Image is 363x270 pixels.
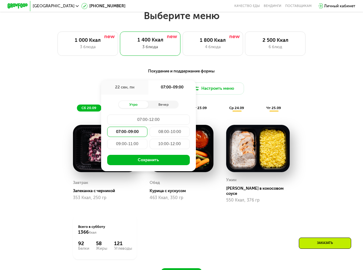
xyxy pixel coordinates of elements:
span: 1366 [78,229,89,235]
a: [PHONE_NUMBER] [81,3,126,9]
div: 353 Ккал, 250 гр [73,195,137,200]
div: 121 [114,240,132,246]
div: 09:00-11:00 [107,139,147,149]
div: 22 сен, пн [101,80,149,95]
div: Всего в субботу [78,224,132,235]
div: 3 блюда [125,44,175,50]
div: 463 Ккал, 350 гр [150,195,213,200]
div: Запеканка с черникой [73,188,141,193]
div: 550 Ккал, 376 гр [226,198,290,203]
div: 07:00-12:00 [107,115,190,125]
span: ср 24.09 [229,106,244,110]
div: 07:00-09:00 [107,127,147,137]
span: [GEOGRAPHIC_DATA] [33,4,74,8]
div: Похудение и поддержание формы [32,68,331,74]
div: [PERSON_NAME] в кокосовом соусе [226,186,294,196]
div: поставщикам [285,4,312,8]
div: Ужин [226,176,236,184]
div: 1 800 Ккал [188,37,238,43]
div: Белки [78,246,89,250]
div: Заказать [299,238,351,249]
span: Ккал [89,230,97,235]
div: 2 500 Ккал [250,37,300,43]
div: Углеводы [114,246,132,250]
span: сб 20.09 [81,106,96,110]
div: Курица с кускусом [150,188,217,193]
div: Утро [118,101,149,108]
span: чт 25.09 [266,106,281,110]
a: Качество еды [234,4,260,8]
div: 6 блюд [250,44,300,50]
div: Обед [150,179,160,186]
button: Сохранить [107,155,190,165]
div: 4 блюда [188,44,238,50]
h2: Выберите меню [16,10,347,22]
div: 1 000 Ккал [63,37,113,43]
span: вт 23.09 [193,106,207,110]
div: 08:00-10:00 [150,127,190,137]
div: Завтрак [73,179,88,186]
div: 10:00-12:00 [150,139,190,149]
div: 1 400 Ккал [125,37,175,43]
div: Вечер [148,101,179,108]
div: 07:00-09:00 [148,80,196,95]
div: 92 [78,240,89,246]
a: Вендинги [264,4,281,8]
div: 3 блюда [63,44,113,50]
div: 58 [96,240,107,246]
div: Личный кабинет [324,3,355,9]
div: Жиры [96,246,107,250]
button: Настроить меню [183,82,244,95]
